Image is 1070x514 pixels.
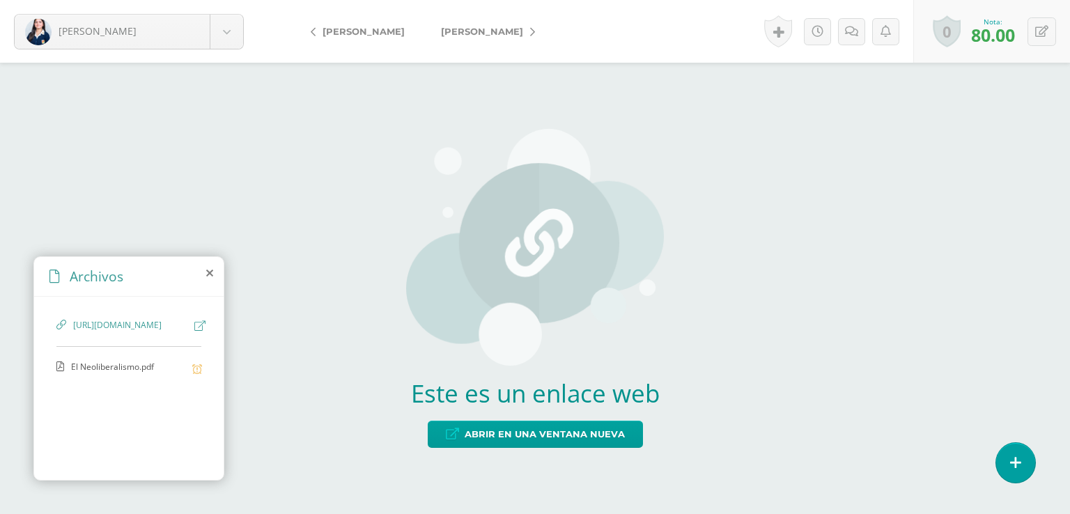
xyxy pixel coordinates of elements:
h2: Este es un enlace web [406,377,664,410]
a: Abrir en una ventana nueva [428,421,643,448]
span: Archivos [70,267,123,286]
div: Nota: [971,17,1015,26]
span: El Neoliberalismo.pdf [71,361,185,374]
a: [PERSON_NAME] [423,15,546,48]
a: [PERSON_NAME] [300,15,423,48]
img: url-placeholder.png [406,129,664,366]
i: close [206,267,213,279]
span: [PERSON_NAME] [59,24,137,38]
a: 0 [933,15,961,47]
img: 291cd87c3029c06d13361851d53dac08.png [25,19,52,45]
span: Abrir en una ventana nueva [465,421,625,447]
span: 80.00 [971,23,1015,47]
span: [PERSON_NAME] [441,26,523,37]
span: [PERSON_NAME] [323,26,405,37]
a: [PERSON_NAME] [15,15,243,49]
span: [URL][DOMAIN_NAME] [73,319,187,332]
